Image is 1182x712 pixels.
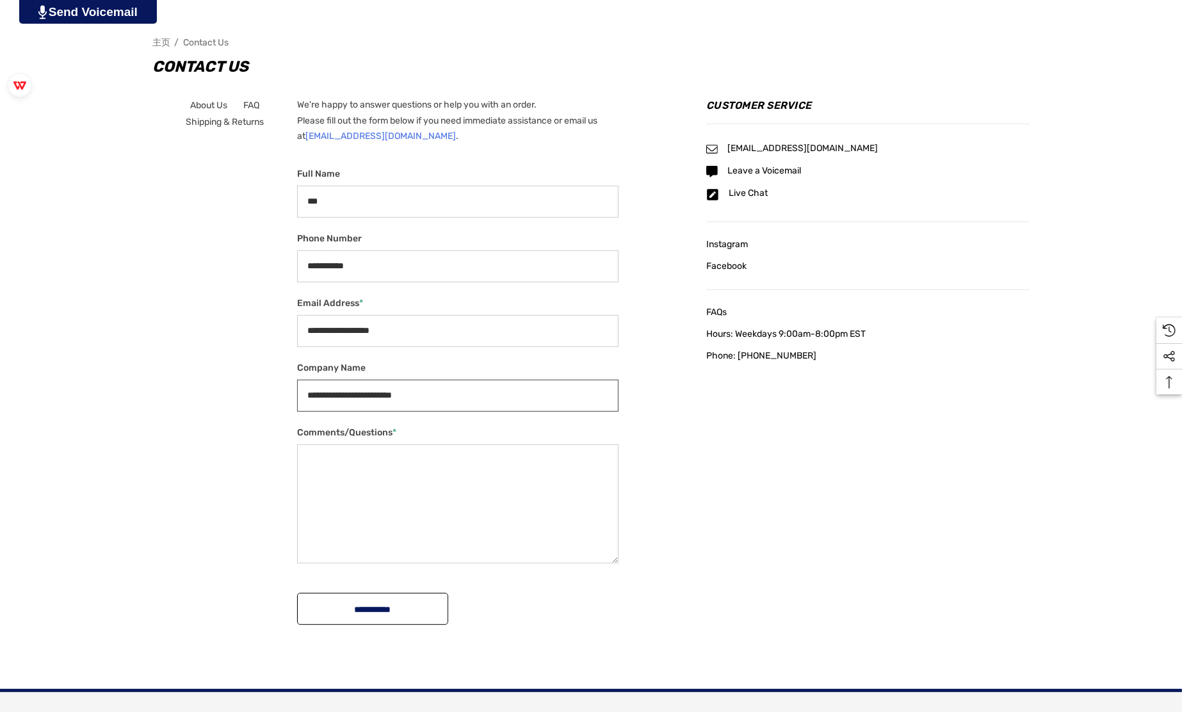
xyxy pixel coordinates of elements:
label: Company Name [297,360,619,376]
span: Instagram [706,239,748,250]
span: FAQs [706,307,727,318]
a: About Us [190,97,227,114]
span: FAQ [243,100,259,111]
label: Email Address [297,295,619,311]
span: Hours: Weekdays 9:00am-8:00pm EST [706,328,866,339]
nav: Breadcrumb [152,31,1030,54]
label: Full Name [297,166,619,182]
a: Contact Us [183,37,229,48]
img: PjwhLS0gR2VuZXJhdG9yOiBHcmF2aXQuaW8gLS0+PHN2ZyB4bWxucz0iaHR0cDovL3d3dy53My5vcmcvMjAwMC9zdmciIHhtb... [38,5,47,19]
h1: Contact Us [152,54,1030,79]
a: Hours: Weekdays 9:00am-8:00pm EST [706,326,1030,343]
span: About Us [190,100,227,111]
label: Comments/Questions [297,425,619,441]
svg: Top [1156,376,1182,389]
a: Facebook [706,258,1030,275]
h4: Customer Service [706,97,1030,124]
label: Phone Number [297,231,619,247]
svg: Icon Email [706,166,718,177]
a: 主页 [152,37,170,48]
svg: Social Media [1163,350,1176,363]
span: Shipping & Returns [186,117,264,127]
a: FAQ [243,97,259,114]
span: Leave a Voicemail [727,165,801,176]
a: Leave a Voicemail [727,166,801,176]
svg: Recently Viewed [1163,324,1176,337]
a: Phone: [PHONE_NUMBER] [706,348,1030,364]
a: [EMAIL_ADDRESS][DOMAIN_NAME] [305,131,456,142]
a: Instagram [706,236,1030,253]
span: Facebook [706,261,747,271]
svg: Icon Email [706,188,719,201]
a: Live Chat [729,188,768,198]
a: Shipping & Returns [186,114,264,131]
span: Phone: [PHONE_NUMBER] [706,350,816,361]
a: FAQs [706,304,1030,321]
svg: Icon Email [706,143,718,155]
a: [EMAIL_ADDRESS][DOMAIN_NAME] [727,143,878,154]
p: We're happy to answer questions or help you with an order. Please fill out the form below if you ... [297,97,619,145]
